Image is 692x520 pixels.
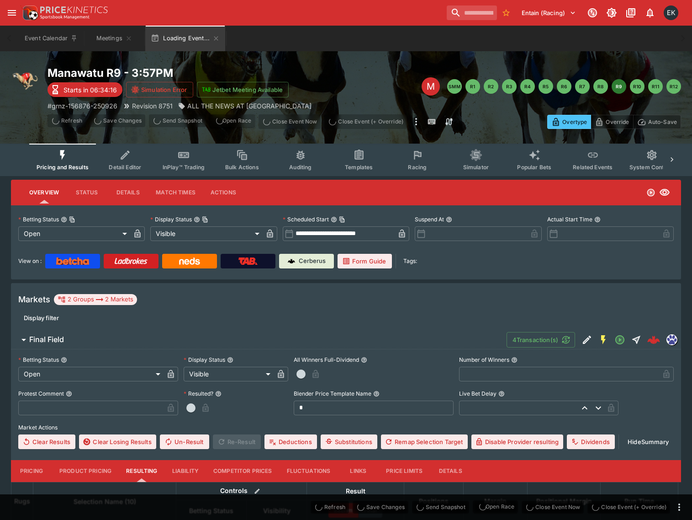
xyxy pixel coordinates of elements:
[614,334,625,345] svg: Open
[659,187,670,198] svg: Visible
[22,182,66,204] button: Overview
[29,144,663,176] div: Event type filters
[184,356,225,364] p: Display Status
[591,115,633,129] button: Override
[197,82,289,97] button: Jetbet Meeting Available
[11,460,52,482] button: Pricing
[499,5,513,20] button: No Bookmarks
[573,164,613,171] span: Related Events
[289,164,312,171] span: Auditing
[79,434,156,449] button: Clear Losing Results
[40,6,108,13] img: PriceKinetics
[447,79,462,94] button: SMM
[408,164,427,171] span: Racing
[107,182,148,204] button: Details
[18,215,59,223] p: Betting Status
[160,434,209,449] button: Un-Result
[648,79,663,94] button: R11
[37,164,89,171] span: Pricing and Results
[150,215,192,223] p: Display Status
[150,226,262,241] div: Visible
[547,115,591,129] button: Overtype
[213,434,261,449] span: Re-Result
[178,101,312,111] div: ALL THE NEWS AT TRACKSIDE
[459,390,497,397] p: Live Bet Delay
[11,66,40,95] img: greyhound_racing.png
[294,390,371,397] p: Blender Price Template Name
[66,182,107,204] button: Status
[644,331,663,349] a: c5ad9e90-4c2b-4d0f-8ebb-036f253048eb
[202,216,208,223] button: Copy To Clipboard
[18,434,75,449] button: Clear Results
[56,257,89,265] img: Betcha
[557,79,571,94] button: R6
[288,257,295,265] img: Cerberus
[338,254,392,268] a: Form Guide
[593,79,608,94] button: R8
[40,15,90,19] img: Sportsbook Management
[415,215,444,223] p: Suspend At
[338,460,379,482] button: Links
[630,79,644,94] button: R10
[584,5,601,21] button: Connected to PK
[498,391,505,397] button: Live Bet Delay
[184,367,274,381] div: Visible
[210,114,255,127] div: split button
[612,79,626,94] button: R9
[18,226,130,241] div: Open
[18,254,42,268] label: View on :
[225,164,259,171] span: Bulk Actions
[594,216,601,223] button: Actual Start Time
[11,331,507,349] button: Final Field
[647,333,660,346] div: c5ad9e90-4c2b-4d0f-8ebb-036f253048eb
[612,332,628,348] button: Open
[187,101,312,111] p: ALL THE NEWS AT [GEOGRAPHIC_DATA]
[58,294,133,305] div: 2 Groups 2 Markets
[575,79,590,94] button: R7
[373,391,380,397] button: Blender Price Template Name
[629,164,674,171] span: System Controls
[411,114,422,129] button: more
[473,500,518,513] div: split button
[66,391,72,397] button: Protest Comment
[547,215,592,223] p: Actual Start Time
[203,182,244,204] button: Actions
[648,117,677,127] p: Auto-Save
[361,357,367,363] button: All Winners Full-Dividend
[517,164,551,171] span: Popular Bets
[307,482,404,500] th: Result
[674,502,685,513] button: more
[567,434,615,449] button: Dividends
[294,356,359,364] p: All Winners Full-Dividend
[339,216,345,223] button: Copy To Clipboard
[61,357,67,363] button: Betting Status
[279,254,334,268] a: Cerberus
[126,82,193,97] button: Simulation Error
[114,257,148,265] img: Ladbrokes
[539,79,553,94] button: R5
[227,357,233,363] button: Display Status
[507,332,575,348] button: 4Transaction(s)
[20,4,38,22] img: PriceKinetics Logo
[381,434,468,449] button: Remap Selection Target
[647,333,660,346] img: logo-cerberus--red.svg
[19,26,83,51] button: Event Calendar
[459,356,509,364] p: Number of Winners
[667,335,677,345] img: grnz
[132,101,173,111] p: Revision 8751
[484,79,498,94] button: R2
[463,164,489,171] span: Simulator
[446,216,452,223] button: Suspend At
[119,460,164,482] button: Resulting
[579,332,595,348] button: Edit Detail
[48,66,417,80] h2: Copy To Clipboard
[148,182,203,204] button: Match Times
[447,5,497,20] input: search
[206,460,280,482] button: Competitor Prices
[109,164,141,171] span: Detail Editor
[163,164,205,171] span: InPlay™ Trading
[422,77,440,96] div: Edit Meeting
[69,216,75,223] button: Copy To Clipboard
[646,188,655,197] svg: Open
